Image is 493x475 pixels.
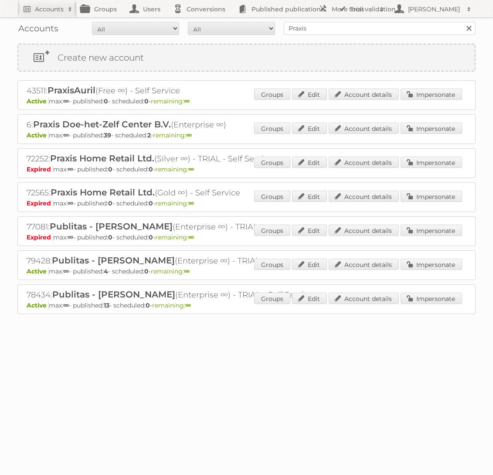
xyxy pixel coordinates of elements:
[292,259,327,270] a: Edit
[51,187,155,198] span: Praxis Home Retail Ltd.
[27,233,466,241] p: max: - published: - scheduled: -
[186,131,192,139] strong: ∞
[153,131,192,139] span: remaining:
[18,44,475,71] a: Create new account
[188,233,194,241] strong: ∞
[292,191,327,202] a: Edit
[27,165,53,173] span: Expired
[254,293,290,304] a: Groups
[155,199,194,207] span: remaining:
[27,255,332,267] h2: 79428: (Enterprise ∞) - TRIAL
[149,165,153,173] strong: 0
[401,123,462,134] a: Impersonate
[68,199,73,207] strong: ∞
[35,5,64,14] h2: Accounts
[144,97,149,105] strong: 0
[104,267,108,275] strong: 4
[292,123,327,134] a: Edit
[149,233,153,241] strong: 0
[27,267,466,275] p: max: - published: - scheduled: -
[27,199,466,207] p: max: - published: - scheduled: -
[292,89,327,100] a: Edit
[48,85,95,96] span: PraxisAuril
[63,97,69,105] strong: ∞
[155,165,194,173] span: remaining:
[27,119,332,130] h2: 6: (Enterprise ∞)
[292,157,327,168] a: Edit
[50,221,173,232] span: Publitas - [PERSON_NAME]
[144,267,149,275] strong: 0
[254,89,290,100] a: Groups
[27,85,332,96] h2: 43511: (Free ∞) - Self Service
[108,233,112,241] strong: 0
[152,301,191,309] span: remaining:
[184,267,190,275] strong: ∞
[27,165,466,173] p: max: - published: - scheduled: -
[329,157,399,168] a: Account details
[406,5,462,14] h2: [PERSON_NAME]
[108,199,112,207] strong: 0
[27,187,332,198] h2: 72565: (Gold ∞) - Self Service
[401,89,462,100] a: Impersonate
[27,97,466,105] p: max: - published: - scheduled: -
[27,301,466,309] p: max: - published: - scheduled: -
[27,153,332,164] h2: 72252: (Silver ∞) - TRIAL - Self Service
[27,97,49,105] span: Active
[155,233,194,241] span: remaining:
[292,225,327,236] a: Edit
[27,267,49,275] span: Active
[33,119,171,130] span: Praxis Doe-het-Zelf Center B.V.
[329,293,399,304] a: Account details
[147,131,151,139] strong: 2
[68,233,73,241] strong: ∞
[104,97,108,105] strong: 0
[27,199,53,207] span: Expired
[329,225,399,236] a: Account details
[151,97,190,105] span: remaining:
[151,267,190,275] span: remaining:
[254,225,290,236] a: Groups
[27,131,49,139] span: Active
[329,259,399,270] a: Account details
[52,255,175,266] span: Publitas - [PERSON_NAME]
[254,259,290,270] a: Groups
[27,289,332,301] h2: 78434: (Enterprise ∞) - TRIAL - Self Service
[27,221,332,232] h2: 77081: (Enterprise ∞) - TRIAL
[401,157,462,168] a: Impersonate
[332,5,375,14] h2: More tools
[329,191,399,202] a: Account details
[63,131,69,139] strong: ∞
[63,267,69,275] strong: ∞
[52,289,175,300] span: Publitas - [PERSON_NAME]
[329,89,399,100] a: Account details
[401,225,462,236] a: Impersonate
[184,97,190,105] strong: ∞
[104,301,109,309] strong: 13
[68,165,73,173] strong: ∞
[146,301,150,309] strong: 0
[63,301,69,309] strong: ∞
[254,191,290,202] a: Groups
[401,191,462,202] a: Impersonate
[401,259,462,270] a: Impersonate
[188,165,194,173] strong: ∞
[188,199,194,207] strong: ∞
[108,165,112,173] strong: 0
[292,293,327,304] a: Edit
[185,301,191,309] strong: ∞
[149,199,153,207] strong: 0
[27,233,53,241] span: Expired
[329,123,399,134] a: Account details
[254,157,290,168] a: Groups
[27,301,49,309] span: Active
[254,123,290,134] a: Groups
[27,131,466,139] p: max: - published: - scheduled: -
[401,293,462,304] a: Impersonate
[50,153,154,164] span: Praxis Home Retail Ltd.
[104,131,111,139] strong: 39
